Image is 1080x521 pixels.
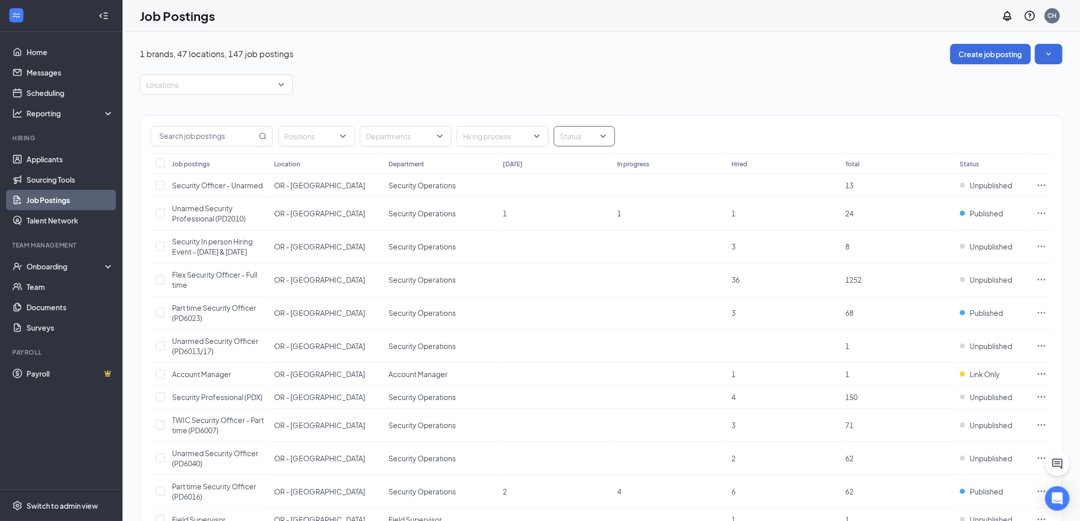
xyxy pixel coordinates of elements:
span: OR - [GEOGRAPHIC_DATA] [274,341,365,351]
span: Security Operations [388,209,456,218]
td: OR - Portland [269,409,383,442]
span: Flex Security Officer - Full time [172,270,257,289]
span: Part time Security Officer (PD6016) [172,482,256,501]
a: Messages [27,62,114,83]
span: Security Operations [388,420,456,430]
a: Documents [27,297,114,317]
svg: Collapse [99,11,109,21]
svg: Ellipses [1037,341,1047,351]
svg: Ellipses [1037,369,1047,379]
td: OR - Beaverton [269,174,383,197]
svg: Ellipses [1037,486,1047,497]
span: Unpublished [970,392,1013,402]
span: OR - [GEOGRAPHIC_DATA] [274,181,365,190]
span: Unarmed Security Officer (PD6013/17) [172,336,258,356]
td: OR - Portland [269,330,383,363]
div: Switch to admin view [27,501,98,511]
a: Talent Network [27,210,114,231]
td: Security Operations [383,197,498,230]
span: 1 [731,209,735,218]
span: 3 [731,420,735,430]
span: 2 [731,454,735,463]
span: Security Officer - Unarmed [172,181,263,190]
span: Unpublished [970,420,1013,430]
button: ChatActive [1045,452,1070,476]
span: TWIC Security Officer - Part time (PD6007) [172,415,264,435]
a: Scheduling [27,83,114,103]
td: Security Operations [383,442,498,475]
span: 8 [846,242,850,251]
span: 4 [731,392,735,402]
td: OR - Portland [269,386,383,409]
svg: Ellipses [1037,241,1047,252]
span: Security Operations [388,308,456,317]
td: Security Operations [383,230,498,263]
th: In progress [612,154,726,174]
span: 3 [731,308,735,317]
td: Security Operations [383,475,498,508]
svg: Ellipses [1037,208,1047,218]
span: 4 [617,487,621,496]
span: Security Operations [388,242,456,251]
span: 36 [731,275,740,284]
div: Open Intercom Messenger [1045,486,1070,511]
span: OR - [GEOGRAPHIC_DATA] [274,392,365,402]
input: Search job postings [151,127,257,146]
div: Team Management [12,241,112,250]
span: 150 [846,392,858,402]
div: Onboarding [27,261,105,271]
svg: MagnifyingGlass [259,132,267,140]
span: OR - [GEOGRAPHIC_DATA] [274,487,365,496]
span: 1 [846,341,850,351]
a: Team [27,277,114,297]
span: Security Operations [388,275,456,284]
span: 1 [846,369,850,379]
svg: QuestionInfo [1024,10,1036,22]
svg: Notifications [1001,10,1014,22]
td: Security Operations [383,386,498,409]
a: Job Postings [27,190,114,210]
span: Security Operations [388,341,456,351]
span: 62 [846,487,854,496]
a: Surveys [27,317,114,338]
svg: Analysis [12,108,22,118]
span: 3 [731,242,735,251]
span: OR - [GEOGRAPHIC_DATA] [274,369,365,379]
a: Sourcing Tools [27,169,114,190]
span: Unarmed Security Officer (PD6040) [172,449,258,468]
svg: Settings [12,501,22,511]
span: Account Manager [172,369,231,379]
span: Unarmed Security Professional (PD2010) [172,204,246,223]
svg: Ellipses [1037,308,1047,318]
div: Department [388,160,424,168]
button: SmallChevronDown [1035,44,1063,64]
svg: Ellipses [1037,420,1047,430]
span: 71 [846,420,854,430]
span: Link Only [970,369,1000,379]
span: 6 [731,487,735,496]
span: 13 [846,181,854,190]
div: Hiring [12,134,112,142]
svg: Ellipses [1037,453,1047,463]
span: OR - [GEOGRAPHIC_DATA] [274,275,365,284]
span: 1 [617,209,621,218]
span: 24 [846,209,854,218]
span: OR - [GEOGRAPHIC_DATA] [274,209,365,218]
td: Security Operations [383,409,498,442]
span: 68 [846,308,854,317]
div: Job postings [172,160,210,168]
svg: Ellipses [1037,392,1047,402]
th: Total [841,154,955,174]
td: OR - Hillsboro [269,197,383,230]
span: OR - [GEOGRAPHIC_DATA] [274,242,365,251]
span: Security Operations [388,392,456,402]
svg: UserCheck [12,261,22,271]
span: Unpublished [970,275,1013,285]
svg: WorkstreamLogo [11,10,21,20]
h1: Job Postings [140,7,215,24]
span: Published [970,486,1003,497]
td: OR - Portland [269,296,383,330]
span: Part time Security Officer (PD6023) [172,303,256,322]
td: OR - Portland [269,263,383,296]
td: OR - Portland [269,363,383,386]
